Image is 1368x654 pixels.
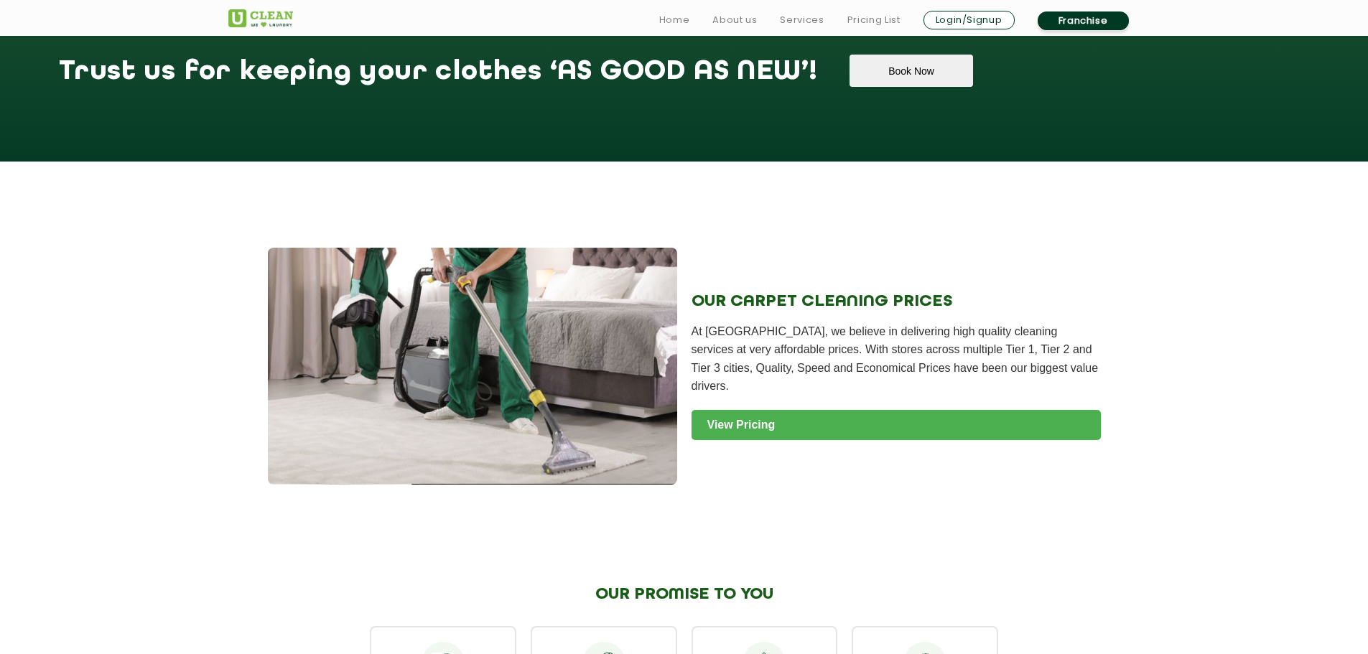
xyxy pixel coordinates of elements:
p: At [GEOGRAPHIC_DATA], we believe in delivering high quality cleaning services at very affordable ... [692,322,1101,396]
a: Pricing List [847,11,901,29]
img: Carpet Cleaning Service [268,248,677,485]
h2: OUR CARPET CLEANING PRICES [692,292,1101,311]
a: View Pricing [692,410,1101,440]
a: Home [659,11,690,29]
img: UClean Laundry and Dry Cleaning [228,9,293,27]
a: Services [780,11,824,29]
button: Book Now [850,55,972,87]
a: About us [712,11,757,29]
h2: OUR PROMISE TO YOU [370,585,998,604]
a: Franchise [1038,11,1129,30]
a: Login/Signup [923,11,1015,29]
h1: Trust us for keeping your clothes ‘AS GOOD AS NEW’! [59,55,817,103]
